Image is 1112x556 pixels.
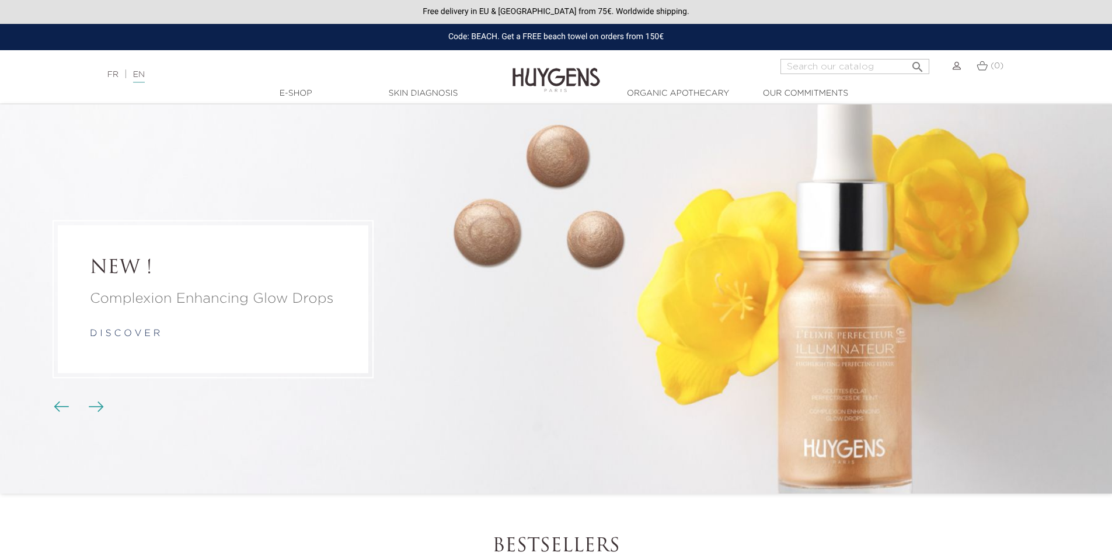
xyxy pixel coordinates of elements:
[620,88,737,100] a: Organic Apothecary
[58,398,96,416] div: Carousel buttons
[513,49,600,94] img: Huygens
[133,71,145,83] a: EN
[102,68,455,82] div: |
[991,62,1003,70] span: (0)
[911,57,925,71] i: 
[90,329,160,338] a: d i s c o v e r
[780,59,929,74] input: Search
[238,88,354,100] a: E-Shop
[907,55,928,71] button: 
[365,88,482,100] a: Skin Diagnosis
[107,71,118,79] a: FR
[90,288,336,309] a: Complexion Enhancing Glow Drops
[90,257,336,279] a: NEW !
[747,88,864,100] a: Our commitments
